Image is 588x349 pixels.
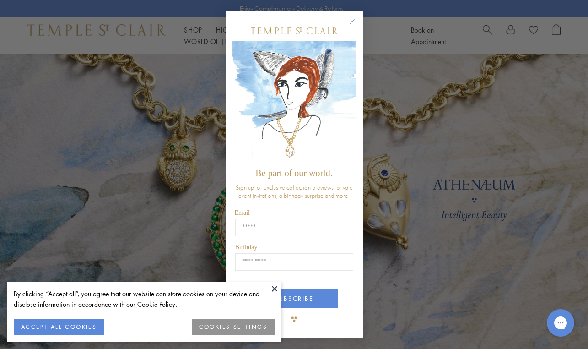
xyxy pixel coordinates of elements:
span: Birthday [235,244,258,251]
div: By clicking “Accept all”, you agree that our website can store cookies on your device and disclos... [14,289,275,310]
button: ACCEPT ALL COOKIES [14,319,104,335]
img: Temple St. Clair [251,27,338,34]
span: Email [235,209,250,216]
button: COOKIES SETTINGS [192,319,275,335]
input: Email [235,219,353,236]
span: Be part of our world. [255,168,332,178]
img: TSC [285,310,303,328]
iframe: Gorgias live chat messenger [542,306,579,340]
button: SUBSCRIBE [251,289,338,308]
button: Close dialog [351,21,362,32]
img: c4a9eb12-d91a-4d4a-8ee0-386386f4f338.jpeg [232,41,356,164]
span: Sign up for exclusive collection previews, private event invitations, a birthday surprise and more. [236,183,353,200]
